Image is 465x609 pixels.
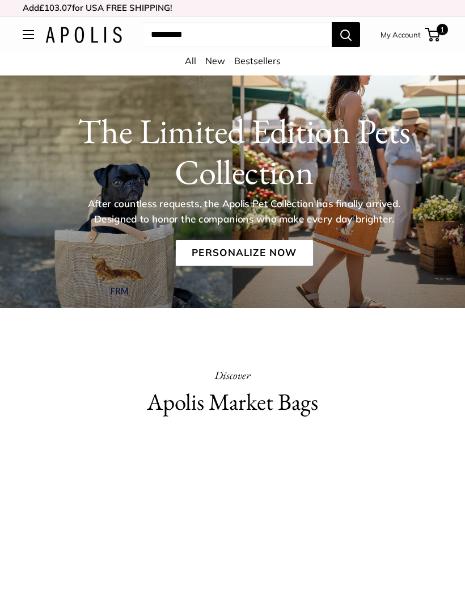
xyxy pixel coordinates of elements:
p: Discover [23,365,442,385]
button: Search [332,22,360,47]
img: Apolis [45,27,122,43]
span: £103.07 [39,2,72,13]
a: Bestsellers [234,55,281,66]
p: After countless requests, the Apolis Pet Collection has finally arrived. Designed to honor the co... [69,196,420,226]
h1: The Limited Edition Pets Collection [45,111,443,192]
h2: Apolis Market Bags [23,385,442,419]
a: My Account [381,28,421,41]
button: Open menu [23,30,34,39]
a: All [185,55,196,66]
span: 1 [437,24,448,35]
a: New [205,55,225,66]
input: Search... [142,22,332,47]
a: 1 [426,28,440,41]
a: Personalize Now [175,240,312,266]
